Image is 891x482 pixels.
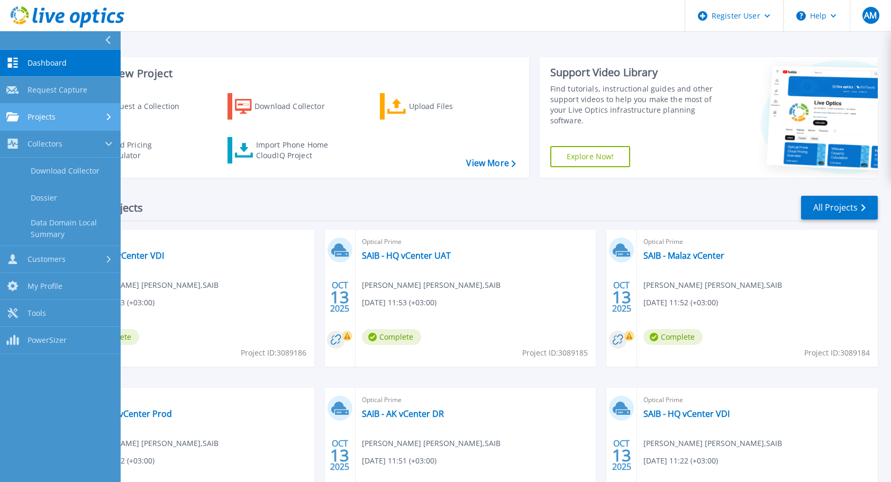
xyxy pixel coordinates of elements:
h3: Start a New Project [75,68,515,79]
div: OCT 2025 [612,278,632,316]
span: 13 [330,451,349,460]
span: Optical Prime [80,236,308,248]
span: Customers [28,254,66,264]
div: Support Video Library [550,66,721,79]
a: Request a Collection [75,93,193,120]
div: Cloud Pricing Calculator [104,140,188,161]
span: Optical Prime [643,394,871,406]
div: Find tutorials, instructional guides and other support videos to help you make the most of your L... [550,84,721,126]
span: Optical Prime [80,394,308,406]
span: Dashboard [28,58,67,68]
div: OCT 2025 [330,278,350,316]
a: SAIB - AK vCenter DR [362,408,444,419]
span: [DATE] 11:53 (+03:00) [362,297,437,308]
span: Tools [28,308,46,318]
a: SAIB - HQ vCenter UAT [362,250,451,261]
span: [PERSON_NAME] [PERSON_NAME] , SAIB [80,279,219,291]
span: [DATE] 11:22 (+03:00) [643,455,718,467]
span: [DATE] 11:51 (+03:00) [362,455,437,467]
a: Upload Files [380,93,498,120]
a: SAIB - Malaz vCenter [643,250,724,261]
span: [PERSON_NAME] [PERSON_NAME] , SAIB [362,279,501,291]
span: Project ID: 3089185 [522,347,588,359]
span: AM [864,11,877,20]
span: [PERSON_NAME] [PERSON_NAME] , SAIB [80,438,219,449]
span: Complete [643,329,703,345]
span: 13 [612,451,631,460]
div: Import Phone Home CloudIQ Project [256,140,339,161]
span: 13 [330,293,349,302]
a: SAIB - AK vCenter VDI [80,250,164,261]
span: Complete [362,329,421,345]
span: [PERSON_NAME] [PERSON_NAME] , SAIB [643,438,782,449]
span: [DATE] 11:52 (+03:00) [643,297,718,308]
div: Download Collector [254,96,339,117]
a: Explore Now! [550,146,631,167]
a: Cloud Pricing Calculator [75,137,193,163]
div: OCT 2025 [330,436,350,475]
span: PowerSizer [28,335,67,345]
div: Upload Files [409,96,494,117]
span: Request Capture [28,85,87,95]
a: SAIB - HQ vCenter Prod [80,408,172,419]
span: Optical Prime [643,236,871,248]
span: Optical Prime [362,394,590,406]
a: View More [466,158,515,168]
span: My Profile [28,281,62,291]
span: Projects [28,112,56,122]
span: 13 [612,293,631,302]
span: Collectors [28,139,62,149]
a: Download Collector [228,93,346,120]
span: Optical Prime [362,236,590,248]
a: All Projects [801,196,878,220]
span: [PERSON_NAME] [PERSON_NAME] , SAIB [362,438,501,449]
div: Request a Collection [105,96,190,117]
a: SAIB - HQ vCenter VDI [643,408,730,419]
span: Project ID: 3089184 [804,347,870,359]
span: Project ID: 3089186 [241,347,306,359]
div: OCT 2025 [612,436,632,475]
span: [PERSON_NAME] [PERSON_NAME] , SAIB [643,279,782,291]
